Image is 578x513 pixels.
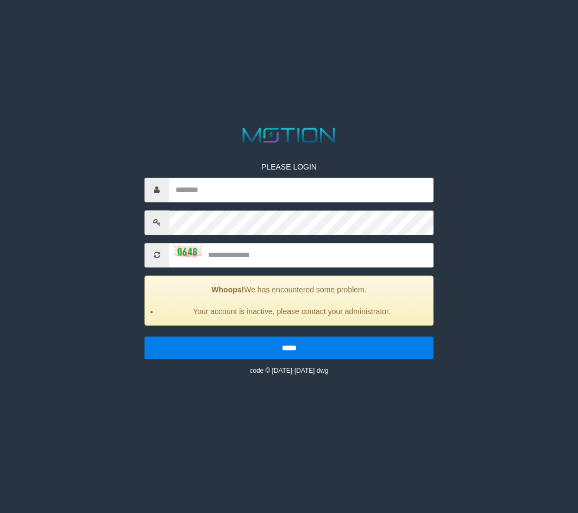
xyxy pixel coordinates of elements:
img: captcha [174,246,202,257]
div: We has encountered some problem. [144,276,434,326]
p: PLEASE LOGIN [144,161,434,172]
li: Your account is inactive, please contact your administrator. [159,306,425,317]
img: MOTION_logo.png [238,125,340,145]
small: code © [DATE]-[DATE] dwg [249,367,328,374]
strong: Whoops! [211,285,244,294]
